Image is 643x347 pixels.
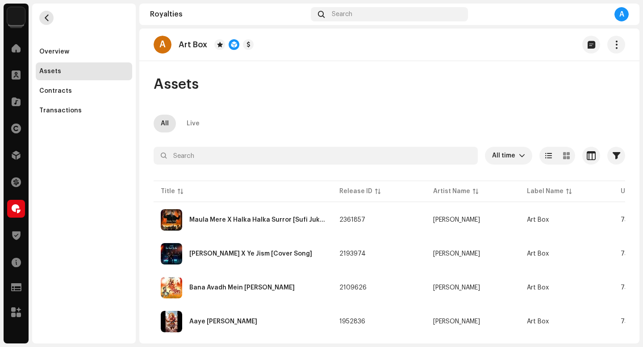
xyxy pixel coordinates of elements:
[36,82,132,100] re-m-nav-item: Contracts
[36,43,132,61] re-m-nav-item: Overview
[189,318,257,325] div: Aaye Bappa Mourya
[433,217,513,223] span: Jaal Rahul
[154,36,171,54] div: A
[187,115,200,132] div: Live
[339,285,367,291] span: 2109626
[433,285,513,291] span: Sudhir Yaduvanshi
[154,75,199,93] span: Assets
[527,251,549,257] span: Art Box
[161,115,169,132] div: All
[150,11,307,18] div: Royalties
[614,7,629,21] div: A
[433,318,513,325] span: Jaal Rahul
[36,62,132,80] re-m-nav-item: Assets
[189,285,295,291] div: Bana Avadh Mein Pavan Dham
[189,217,325,223] div: Maula Mere X Halka Halka Surror [Sufi Jukebox (Cover Version)]
[179,40,207,50] p: Art Box
[527,285,549,291] span: Art Box
[339,217,365,223] span: 2361857
[433,251,480,257] div: [PERSON_NAME]
[36,102,132,120] re-m-nav-item: Transactions
[7,7,25,25] img: 10d72f0b-d06a-424f-aeaa-9c9f537e57b6
[527,187,564,196] div: Label Name
[161,243,182,264] img: bc527703-a261-46ae-9002-00aa6e2b7c1e
[433,217,480,223] div: [PERSON_NAME]
[527,217,549,223] span: Art Box
[161,311,182,332] img: 08175ed2-ac4e-4ab4-8afd-efaf0f322c75
[39,107,82,114] div: Transactions
[339,318,365,325] span: 1952836
[433,285,480,291] div: [PERSON_NAME]
[621,187,634,196] div: UPC
[189,251,312,257] div: Zara Zara X Ye Jism [Cover Song]
[527,318,549,325] span: Art Box
[39,87,72,95] div: Contracts
[161,187,175,196] div: Title
[433,251,513,257] span: Jaal Rahul
[433,187,470,196] div: Artist Name
[161,209,182,231] img: 3592df83-ce71-4ad2-912c-98805f2ff355
[154,147,478,165] input: Search
[161,277,182,298] img: d0137b62-a034-40bb-a26f-a6a4c109b7e8
[433,318,480,325] div: [PERSON_NAME]
[492,147,519,165] span: All time
[332,11,352,18] span: Search
[339,187,372,196] div: Release ID
[519,147,525,165] div: dropdown trigger
[39,68,61,75] div: Assets
[339,251,366,257] span: 2193974
[39,48,69,55] div: Overview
